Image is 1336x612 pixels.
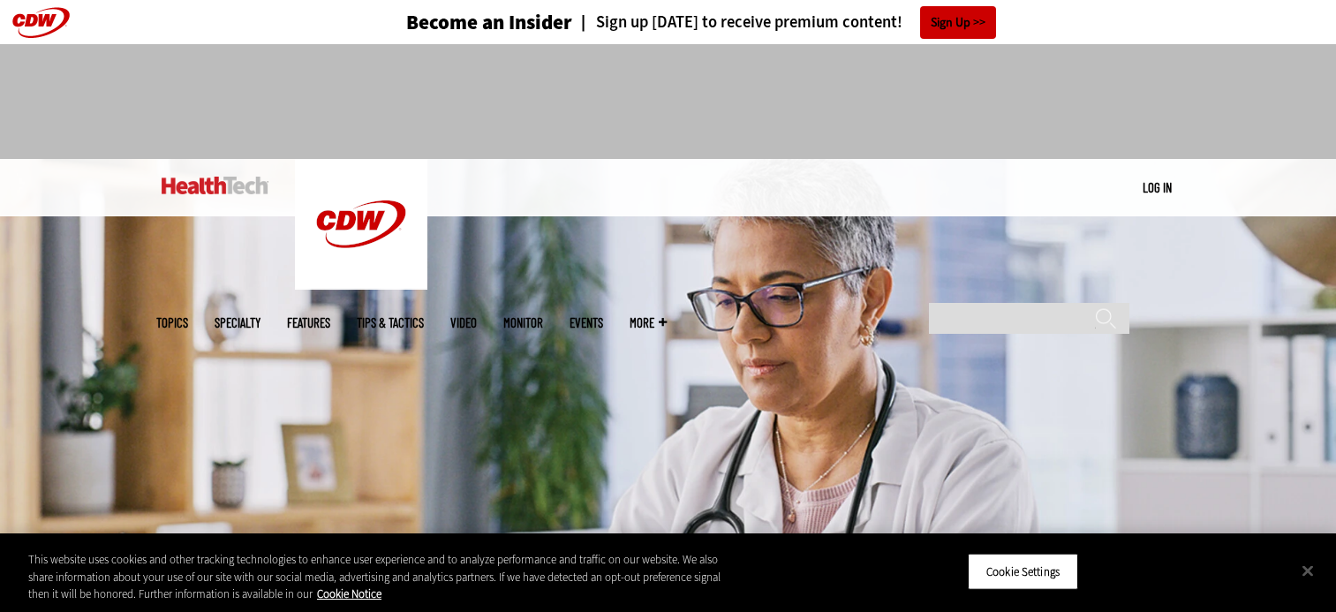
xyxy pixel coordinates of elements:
h3: Become an Insider [406,12,572,33]
iframe: advertisement [347,62,990,141]
a: Become an Insider [340,12,572,33]
a: More information about your privacy [317,586,381,601]
button: Cookie Settings [968,553,1078,590]
a: Sign up [DATE] to receive premium content! [572,14,902,31]
div: User menu [1143,178,1172,197]
span: More [630,316,667,329]
img: Home [162,177,268,194]
a: Tips & Tactics [357,316,424,329]
a: CDW [295,276,427,294]
a: Video [450,316,477,329]
a: MonITor [503,316,543,329]
a: Events [570,316,603,329]
button: Close [1288,551,1327,590]
img: Home [295,159,427,290]
a: Sign Up [920,6,996,39]
a: Features [287,316,330,329]
span: Topics [156,316,188,329]
div: This website uses cookies and other tracking technologies to enhance user experience and to analy... [28,551,735,603]
a: Log in [1143,179,1172,195]
span: Specialty [215,316,260,329]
